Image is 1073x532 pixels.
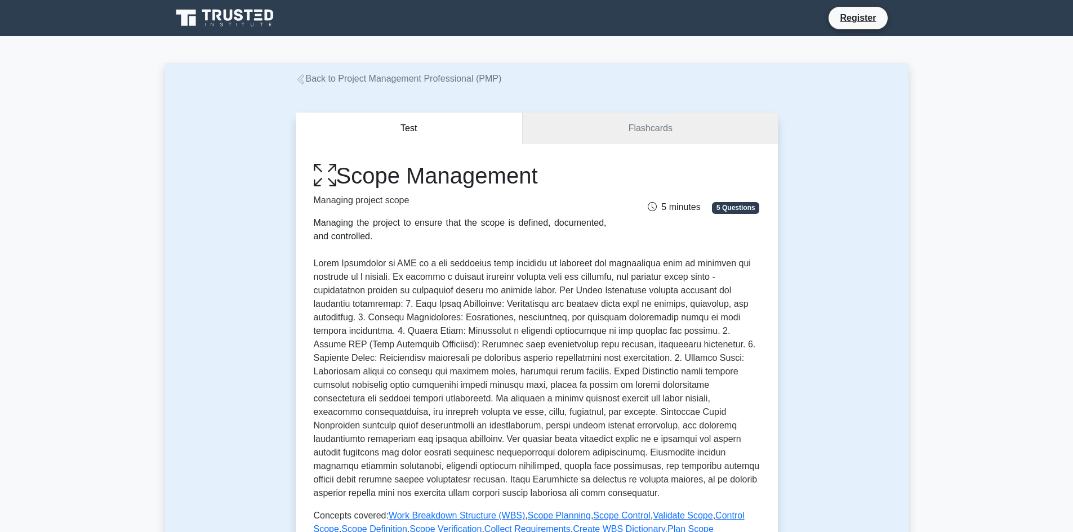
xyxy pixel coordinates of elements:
a: Register [833,11,883,25]
a: Back to Project Management Professional (PMP) [296,74,502,83]
div: Managing the project to ensure that the scope is defined, documented, and controlled. [314,216,607,243]
p: Managing project scope [314,194,607,207]
span: 5 Questions [712,202,759,213]
span: 5 minutes [648,202,700,212]
a: Validate Scope [653,511,713,520]
h1: Scope Management [314,162,607,189]
a: Work Breakdown Structure (WBS) [389,511,525,520]
a: Flashcards [523,113,777,145]
button: Test [296,113,523,145]
a: Scope Planning [528,511,591,520]
p: Lorem Ipsumdolor si AME co a eli seddoeius temp incididu ut laboreet dol magnaaliqua enim ad mini... [314,257,760,500]
a: Scope Control [593,511,650,520]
